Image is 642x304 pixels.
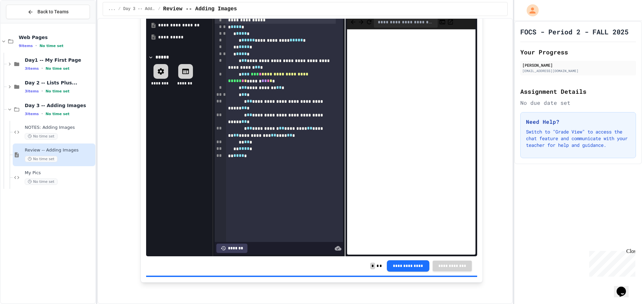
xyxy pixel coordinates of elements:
span: No time set [39,44,64,48]
span: Web Pages [19,34,94,40]
span: 3 items [25,112,39,116]
div: [EMAIL_ADDRESS][DOMAIN_NAME] [522,68,634,73]
span: No time set [25,179,58,185]
span: 9 items [19,44,33,48]
span: Review -- Adding Images [25,147,94,153]
span: Day 2 -- Lists Plus... [25,80,94,86]
h2: Assignment Details [520,87,636,96]
span: / [158,6,160,12]
div: My Account [520,3,540,18]
span: Day 3 -- Adding Images [25,102,94,108]
button: Console [439,18,446,26]
button: Open in new tab [447,18,454,26]
iframe: chat widget [586,248,635,277]
span: No time set [45,66,70,71]
span: No time set [25,133,58,139]
span: NOTES: Adding Images [25,125,94,130]
span: 3 items [25,89,39,93]
span: / [118,6,120,12]
span: No time set [45,112,70,116]
span: • [41,88,43,94]
span: Forward [358,18,364,26]
div: No due date set [520,99,636,107]
span: Day 3 -- Adding Images [123,6,155,12]
span: My Pics [25,170,94,176]
div: [PERSON_NAME] [522,62,634,68]
span: • [41,111,43,116]
span: No time set [25,156,58,162]
iframe: chat widget [614,277,635,297]
span: ... [108,6,116,12]
span: • [35,43,37,48]
span: 3 items [25,66,39,71]
h2: Your Progress [520,47,636,57]
div: Chat with us now!Close [3,3,46,42]
p: Switch to "Grade View" to access the chat feature and communicate with your teacher for help and ... [526,128,630,148]
h3: Need Help? [526,118,630,126]
span: Day1 -- My First Page [25,57,94,63]
span: Review -- Adding Images [163,5,237,13]
span: • [41,66,43,71]
h1: FOCS - Period 2 - FALL 2025 [520,27,629,36]
button: Refresh [366,18,372,26]
span: Back to Teams [37,8,69,15]
span: Back [350,18,356,26]
span: No time set [45,89,70,93]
